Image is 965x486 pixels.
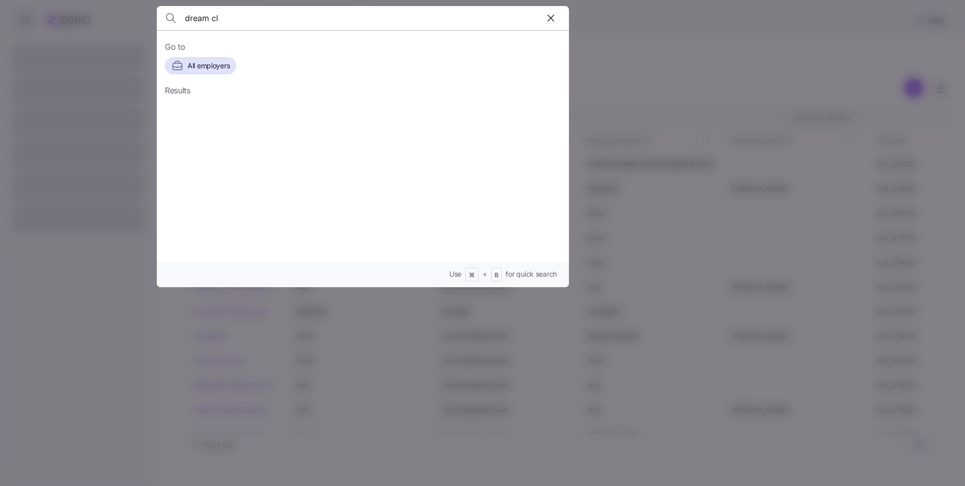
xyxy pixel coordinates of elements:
span: All employers [187,61,230,71]
span: Use [449,269,461,279]
span: Results [165,84,190,97]
span: + [482,269,487,279]
button: All employers [165,57,236,74]
span: ⌘ [469,271,475,280]
span: B [495,271,499,280]
span: Go to [165,41,561,53]
span: for quick search [506,269,557,279]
